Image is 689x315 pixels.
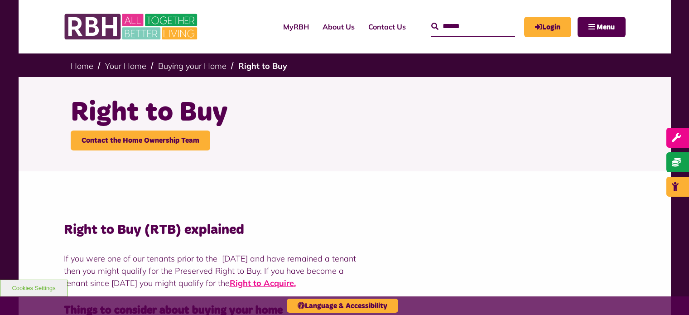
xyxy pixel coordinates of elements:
img: RBH [64,9,200,44]
a: MyRBH [276,15,316,39]
span: Menu [597,24,615,31]
a: Right to Buy [238,61,287,71]
h1: Right to Buy [71,95,619,131]
button: Navigation [578,17,626,37]
h3: Right to Buy (RTB) explained [64,221,626,239]
a: Contact Us [361,15,413,39]
a: MyRBH [524,17,571,37]
a: Your Home [105,61,146,71]
button: Language & Accessibility [287,299,398,313]
a: Buying your Home [158,61,226,71]
a: Right to Acquire. [230,278,296,288]
p: If you were one of our tenants prior to the [DATE] and have remained a tenant then you might qual... [64,252,626,289]
iframe: Netcall Web Assistant for live chat [648,274,689,315]
a: About Us [316,15,361,39]
strong: Right to Acquire [230,278,294,288]
a: Contact the Home Ownership Team [71,131,210,150]
a: Home [71,61,93,71]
